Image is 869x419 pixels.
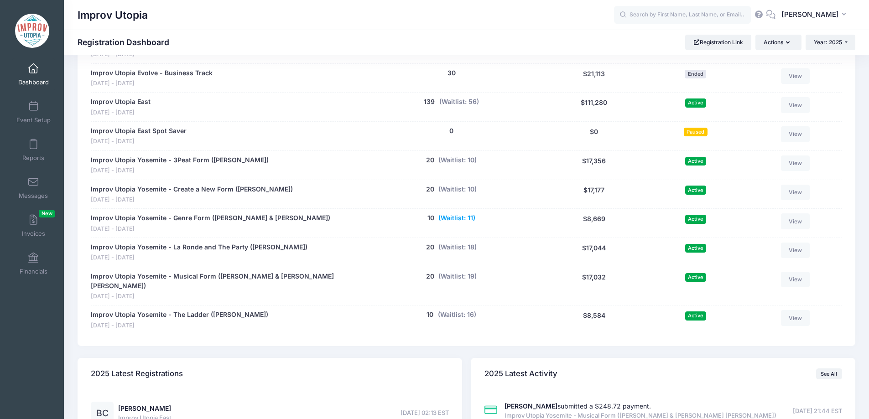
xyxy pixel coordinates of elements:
[427,213,434,223] button: 10
[91,253,307,262] span: [DATE] - [DATE]
[541,243,647,262] div: $17,044
[685,98,706,107] span: Active
[614,6,751,24] input: Search by First Name, Last Name, or Email...
[685,273,706,282] span: Active
[781,310,810,326] a: View
[12,172,55,204] a: Messages
[541,272,647,301] div: $17,032
[91,292,357,301] span: [DATE] - [DATE]
[685,186,706,194] span: Active
[91,185,293,194] a: Improv Utopia Yosemite - Create a New Form ([PERSON_NAME])
[12,134,55,166] a: Reports
[18,78,49,86] span: Dashboard
[12,248,55,279] a: Financials
[91,166,269,175] span: [DATE] - [DATE]
[401,409,449,418] span: [DATE] 02:13 EST
[91,196,293,204] span: [DATE] - [DATE]
[91,225,330,233] span: [DATE] - [DATE]
[426,272,434,281] button: 20
[505,402,557,410] strong: [PERSON_NAME]
[505,402,651,410] a: [PERSON_NAME]submitted a $248.72 payment.
[438,310,476,320] button: (Waitlist: 16)
[806,35,855,50] button: Year: 2025
[685,35,751,50] a: Registration Link
[816,368,842,379] a: See All
[781,68,810,84] a: View
[91,310,268,320] a: Improv Utopia Yosemite - The Ladder ([PERSON_NAME])
[91,272,357,291] a: Improv Utopia Yosemite - Musical Form ([PERSON_NAME] & [PERSON_NAME] [PERSON_NAME])
[541,310,647,330] div: $8,584
[684,128,708,136] span: Paused
[91,243,307,252] a: Improv Utopia Yosemite - La Ronde and The Party ([PERSON_NAME])
[20,268,47,275] span: Financials
[91,137,187,146] span: [DATE] - [DATE]
[781,243,810,258] a: View
[78,5,148,26] h1: Improv Utopia
[781,155,810,171] a: View
[91,126,187,136] a: Improv Utopia East Spot Saver
[91,213,330,223] a: Improv Utopia Yosemite - Genre Form ([PERSON_NAME] & [PERSON_NAME])
[685,215,706,223] span: Active
[426,185,434,194] button: 20
[814,39,842,46] span: Year: 2025
[541,68,647,88] div: $21,113
[424,97,435,107] button: 139
[793,407,842,416] span: [DATE] 21:44 EST
[91,410,114,418] a: BC
[484,361,557,387] h4: 2025 Latest Activity
[426,243,434,252] button: 20
[541,126,647,146] div: $0
[118,404,171,412] a: [PERSON_NAME]
[775,5,855,26] button: [PERSON_NAME]
[91,361,183,387] h4: 2025 Latest Registrations
[91,109,151,117] span: [DATE] - [DATE]
[781,97,810,113] a: View
[91,79,213,88] span: [DATE] - [DATE]
[91,155,269,165] a: Improv Utopia Yosemite - 3Peat Form ([PERSON_NAME])
[438,185,477,194] button: (Waitlist: 10)
[22,230,45,238] span: Invoices
[449,126,453,136] button: 0
[541,97,647,117] div: $111,280
[781,10,839,20] span: [PERSON_NAME]
[448,68,456,78] button: 30
[685,244,706,253] span: Active
[91,68,213,78] a: Improv Utopia Evolve - Business Track
[685,311,706,320] span: Active
[22,154,44,162] span: Reports
[78,37,177,47] h1: Registration Dashboard
[438,272,477,281] button: (Waitlist: 19)
[685,157,706,166] span: Active
[438,213,475,223] button: (Waitlist: 11)
[12,210,55,242] a: InvoicesNew
[19,192,48,200] span: Messages
[91,321,268,330] span: [DATE] - [DATE]
[426,155,434,165] button: 20
[541,155,647,175] div: $17,356
[781,185,810,200] a: View
[781,272,810,287] a: View
[427,310,433,320] button: 10
[438,155,477,165] button: (Waitlist: 10)
[12,58,55,90] a: Dashboard
[12,96,55,128] a: Event Setup
[439,97,479,107] button: (Waitlist: 56)
[781,126,810,142] a: View
[541,185,647,204] div: $17,177
[781,213,810,229] a: View
[91,97,151,107] a: Improv Utopia East
[541,213,647,233] div: $8,669
[15,14,49,48] img: Improv Utopia
[39,210,55,217] span: New
[438,243,477,252] button: (Waitlist: 18)
[16,116,51,124] span: Event Setup
[685,70,706,78] span: Ended
[755,35,801,50] button: Actions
